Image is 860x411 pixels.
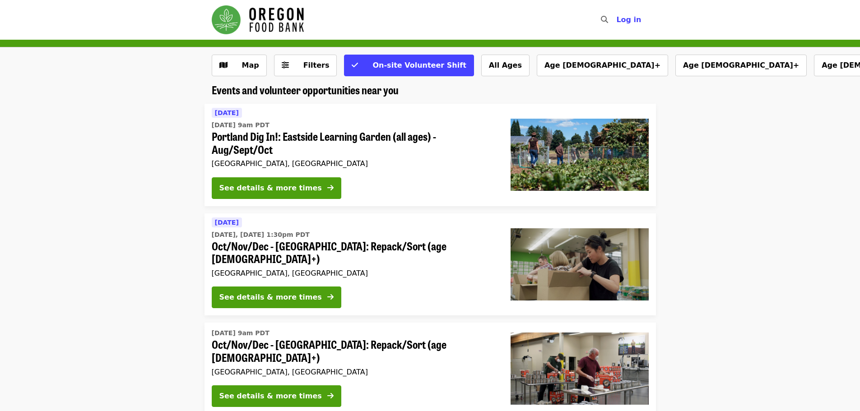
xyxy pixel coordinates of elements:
i: sliders-h icon [282,61,289,69]
span: Events and volunteer opportunities near you [212,82,399,97]
span: Portland Dig In!: Eastside Learning Garden (all ages) - Aug/Sept/Oct [212,130,496,156]
button: On-site Volunteer Shift [344,55,474,76]
div: [GEOGRAPHIC_DATA], [GEOGRAPHIC_DATA] [212,269,496,277]
i: check icon [352,61,358,69]
span: Log in [616,15,641,24]
time: [DATE] 9am PDT [212,120,270,130]
div: [GEOGRAPHIC_DATA], [GEOGRAPHIC_DATA] [212,159,496,168]
img: Oct/Nov/Dec - Portland: Repack/Sort (age 16+) organized by Oregon Food Bank [511,332,649,405]
button: Age [DEMOGRAPHIC_DATA]+ [675,55,807,76]
button: Show map view [212,55,267,76]
span: [DATE] [215,219,239,226]
span: Oct/Nov/Dec - [GEOGRAPHIC_DATA]: Repack/Sort (age [DEMOGRAPHIC_DATA]+) [212,240,496,266]
div: See details & more times [219,292,322,303]
button: Age [DEMOGRAPHIC_DATA]+ [537,55,668,76]
i: arrow-right icon [327,184,334,192]
input: Search [614,9,621,31]
i: arrow-right icon [327,293,334,301]
button: Filters (0 selected) [274,55,337,76]
img: Oregon Food Bank - Home [212,5,304,34]
span: [DATE] [215,109,239,116]
i: map icon [219,61,228,69]
time: [DATE] 9am PDT [212,328,270,338]
div: See details & more times [219,183,322,194]
span: Map [242,61,259,69]
img: Portland Dig In!: Eastside Learning Garden (all ages) - Aug/Sept/Oct organized by Oregon Food Bank [511,119,649,191]
time: [DATE], [DATE] 1:30pm PDT [212,230,310,240]
button: All Ages [481,55,530,76]
span: Filters [303,61,330,69]
i: search icon [601,15,608,24]
img: Oct/Nov/Dec - Portland: Repack/Sort (age 8+) organized by Oregon Food Bank [511,228,649,300]
span: On-site Volunteer Shift [372,61,466,69]
button: See details & more times [212,385,341,407]
div: [GEOGRAPHIC_DATA], [GEOGRAPHIC_DATA] [212,368,496,376]
button: See details & more times [212,177,341,199]
i: arrow-right icon [327,392,334,400]
span: Oct/Nov/Dec - [GEOGRAPHIC_DATA]: Repack/Sort (age [DEMOGRAPHIC_DATA]+) [212,338,496,364]
a: See details for "Oct/Nov/Dec - Portland: Repack/Sort (age 8+)" [205,213,656,316]
div: See details & more times [219,391,322,402]
button: See details & more times [212,286,341,308]
a: See details for "Portland Dig In!: Eastside Learning Garden (all ages) - Aug/Sept/Oct" [205,104,656,206]
button: Log in [609,11,648,29]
